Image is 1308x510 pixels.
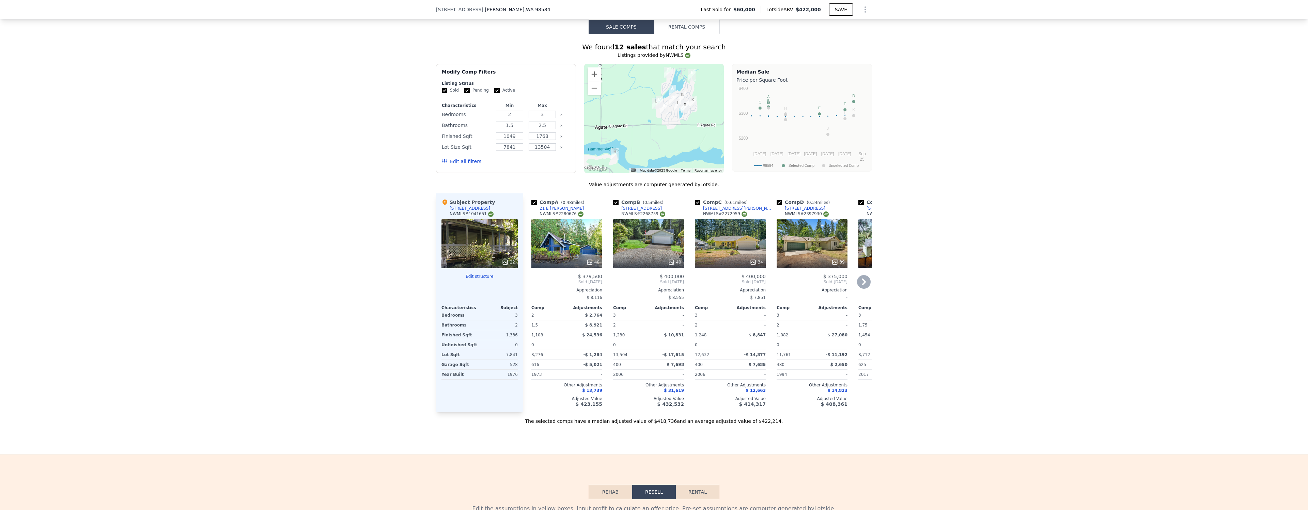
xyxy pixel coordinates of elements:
[753,152,766,156] text: [DATE]
[531,287,602,293] div: Appreciation
[695,382,766,388] div: Other Adjustments
[640,200,666,205] span: ( miles)
[818,106,821,110] text: E
[674,99,681,111] div: 500 E Lakeshore Dr W
[613,305,649,310] div: Comp
[582,388,602,393] span: $ 13,739
[664,67,671,78] div: 80 E Iron Wood Pl
[436,52,872,59] div: Listings provided by NWMLS
[441,310,478,320] div: Bedrooms
[742,274,766,279] span: $ 400,000
[703,211,747,217] div: NWMLS # 2272959
[656,96,663,108] div: 141 E Stavis Rd
[736,75,868,85] div: Price per Square Foot
[813,370,847,379] div: -
[733,6,755,13] span: $60,000
[442,103,492,108] div: Characteristics
[746,388,766,393] span: $ 12,663
[531,199,587,206] div: Comp A
[613,382,684,388] div: Other Adjustments
[749,362,766,367] span: $ 7,685
[578,274,602,279] span: $ 379,500
[812,305,847,310] div: Adjustments
[613,352,627,357] span: 13,504
[531,305,567,310] div: Comp
[488,211,494,217] img: NWMLS Logo
[750,295,766,300] span: $ 7,851
[531,206,584,211] a: 21 E [PERSON_NAME]
[567,305,602,310] div: Adjustments
[695,199,750,206] div: Comp C
[679,91,686,103] div: 780 E Lakeshore Dr W
[768,100,769,104] text: I
[464,87,489,93] label: Pending
[730,305,766,310] div: Adjustments
[784,112,787,116] text: G
[531,320,565,330] div: 1.5
[481,340,518,350] div: 0
[613,370,647,379] div: 2006
[650,320,684,330] div: -
[668,259,681,266] div: 40
[703,206,774,211] div: [STREET_ADDRESS][PERSON_NAME]
[823,274,847,279] span: $ 375,000
[785,211,829,217] div: NWMLS # 2397930
[860,157,865,162] text: 25
[531,313,534,318] span: 2
[560,135,563,138] button: Clear
[770,152,783,156] text: [DATE]
[613,279,684,285] span: Sold [DATE]
[732,340,766,350] div: -
[660,274,684,279] span: $ 400,000
[441,350,478,360] div: Lot Sqft
[784,107,787,111] text: H
[441,360,478,369] div: Garage Sqft
[667,362,684,367] span: $ 7,698
[813,340,847,350] div: -
[657,401,684,407] span: $ 432,532
[582,333,602,337] span: $ 24,536
[763,163,773,168] text: 98584
[695,352,709,357] span: 12,632
[442,158,481,165] button: Edit all filters
[844,102,846,106] text: F
[650,340,684,350] div: -
[766,6,796,13] span: Lotside ARV
[750,259,763,266] div: 34
[589,485,632,499] button: Rehab
[732,320,766,330] div: -
[558,200,587,205] span: ( miles)
[777,287,847,293] div: Appreciation
[808,200,817,205] span: 0.34
[695,305,730,310] div: Comp
[736,68,868,75] div: Median Sale
[441,305,480,310] div: Characteristics
[821,401,847,407] span: $ 408,361
[777,206,825,211] a: [STREET_ADDRESS]
[631,169,636,172] button: Keyboard shortcuts
[777,313,779,318] span: 3
[858,333,870,337] span: 1,454
[531,370,565,379] div: 1973
[785,206,825,211] div: [STREET_ADDRESS]
[481,320,518,330] div: 2
[436,42,872,52] div: We found that match your search
[495,103,525,108] div: Min
[560,146,563,149] button: Clear
[442,121,492,130] div: Bathrooms
[531,342,534,347] span: 0
[480,305,518,310] div: Subject
[585,323,602,328] span: $ 8,921
[736,85,868,170] svg: A chart.
[827,126,829,130] text: J
[695,206,774,211] a: [STREET_ADDRESS][PERSON_NAME]
[664,333,684,337] span: $ 10,831
[688,69,696,81] div: 140 E Willapa Rd
[796,7,821,12] span: $422,000
[695,396,766,401] div: Adjusted Value
[450,206,490,211] div: [STREET_ADDRESS]
[442,68,570,81] div: Modify Comp Filters
[777,352,791,357] span: 11,761
[583,362,602,367] span: -$ 5,021
[540,211,583,217] div: NWMLS # 2280676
